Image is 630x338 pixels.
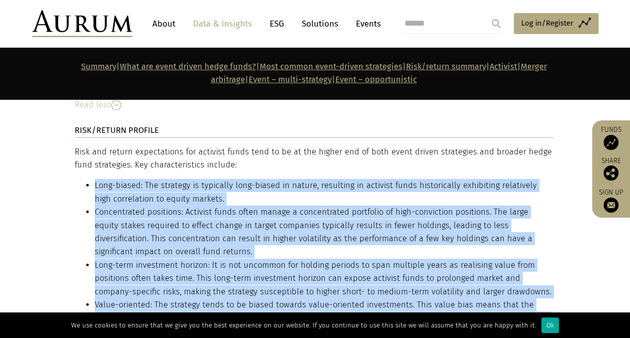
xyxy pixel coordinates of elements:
[95,206,553,259] li: Concentrated positions: Activist funds often manage a concentrated portfolio of high-conviction p...
[75,125,159,135] strong: RISK/RETURN PROFILE
[95,259,553,298] li: Long-term investment horizon: It is not uncommon for holding periods to span multiple years as re...
[486,14,506,34] input: Submit
[81,62,547,84] strong: | | | | | | |
[597,125,625,150] a: Funds
[603,198,618,213] img: Sign up to our newsletter
[147,15,180,33] a: About
[120,62,256,71] a: What are event driven hedge funds?
[351,15,381,33] a: Events
[597,188,625,213] a: Sign up
[95,298,553,338] li: Value-oriented: The strategy tends to be biased towards value-oriented investments. This value bi...
[265,15,289,33] a: ESG
[260,62,402,71] a: Most common event-driven strategies
[514,13,598,34] a: Log in/Register
[188,15,257,33] a: Data & Insights
[603,165,618,181] img: Share this post
[75,98,553,111] div: Read less
[297,15,343,33] a: Solutions
[490,62,517,71] a: Activist
[81,62,116,71] a: Summary
[111,100,121,110] img: Read Less
[335,75,417,84] a: Event – opportunistic
[406,62,486,71] a: Risk/return summary
[32,10,132,37] img: Aurum
[95,179,553,206] li: Long-biased: The strategy is typically long-biased in nature, resulting in activist funds histori...
[597,157,625,181] div: Share
[521,17,573,29] span: Log in/Register
[249,75,332,84] a: Event – multi-strategy
[603,135,618,150] img: Access Funds
[541,317,559,333] div: Ok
